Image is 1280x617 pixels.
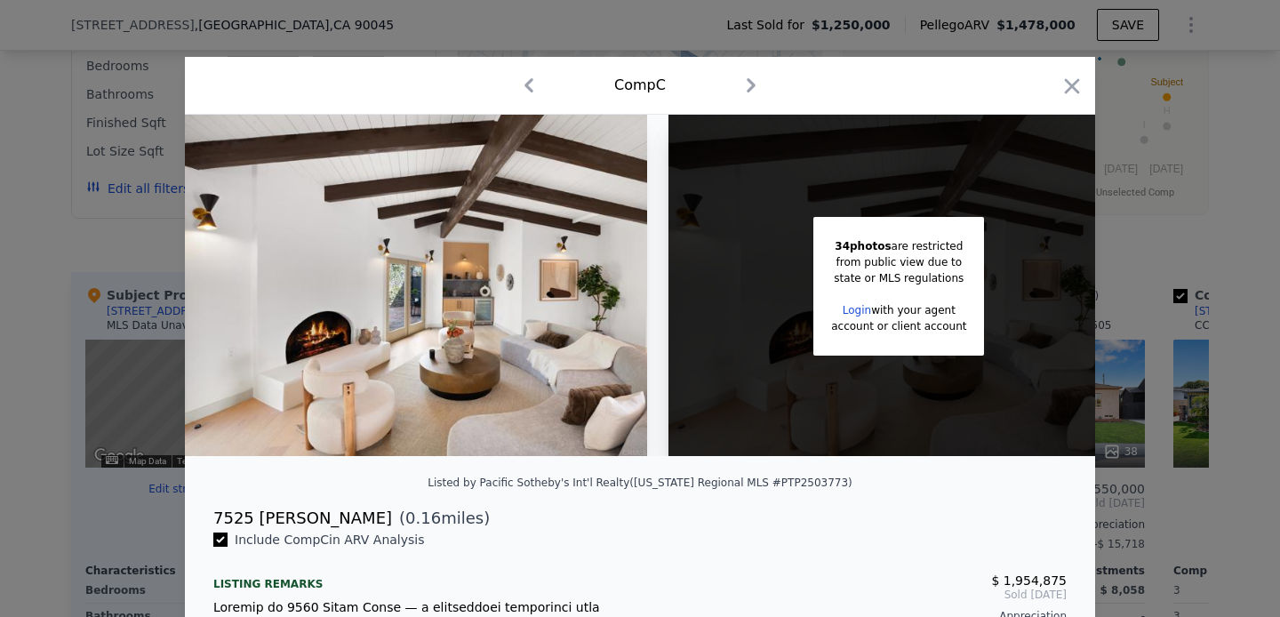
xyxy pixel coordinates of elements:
[831,318,966,334] div: account or client account
[614,75,666,96] div: Comp C
[228,533,432,547] span: Include Comp C in ARV Analysis
[831,270,966,286] div: state or MLS regulations
[654,588,1067,602] span: Sold [DATE]
[392,506,490,531] span: ( miles)
[835,240,891,252] span: 34 photos
[831,254,966,270] div: from public view due to
[843,304,871,317] a: Login
[213,506,392,531] div: 7525 [PERSON_NAME]
[831,238,966,254] div: are restricted
[991,573,1067,588] span: $ 1,954,875
[428,477,852,489] div: Listed by Pacific Sotheby's Int'l Realty ([US_STATE] Regional MLS #PTP2503773)
[871,304,956,317] span: with your agent
[185,115,647,456] img: Property Img
[213,563,626,591] div: Listing remarks
[405,509,441,527] span: 0.16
